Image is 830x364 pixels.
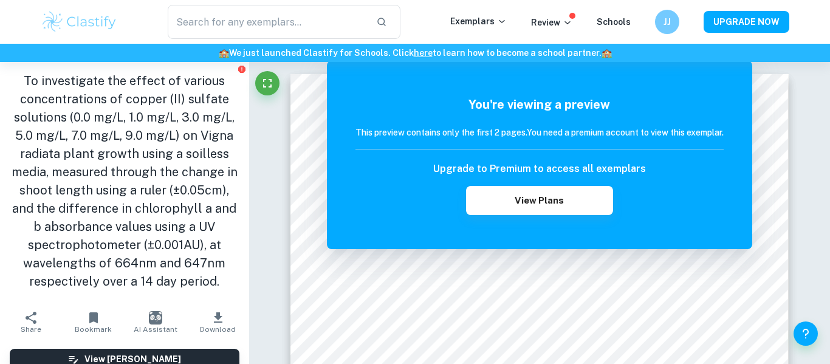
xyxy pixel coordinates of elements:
input: Search for any exemplars... [168,5,366,39]
h6: We just launched Clastify for Schools. Click to learn how to become a school partner. [2,46,828,60]
p: Exemplars [450,15,507,28]
button: Download [187,305,249,339]
span: Download [200,325,236,334]
button: Fullscreen [255,71,280,95]
a: here [414,48,433,58]
button: View Plans [466,186,613,215]
h6: JJ [660,15,674,29]
span: AI Assistant [134,325,177,334]
p: Review [531,16,572,29]
img: Clastify logo [41,10,118,34]
button: JJ [655,10,679,34]
span: 🏫 [219,48,229,58]
span: Bookmark [75,325,112,334]
h6: This preview contains only the first 2 pages. You need a premium account to view this exemplar. [355,126,724,139]
a: Schools [597,17,631,27]
button: AI Assistant [125,305,187,339]
button: UPGRADE NOW [704,11,789,33]
h6: Upgrade to Premium to access all exemplars [433,162,646,176]
button: Help and Feedback [794,321,818,346]
span: Share [21,325,41,334]
h1: To investigate the effect of various concentrations of copper (II) sulfate solutions (0.0 mg/L, 1... [10,72,239,290]
span: 🏫 [602,48,612,58]
h5: You're viewing a preview [355,95,724,114]
button: Report issue [238,64,247,74]
button: Bookmark [62,305,124,339]
img: AI Assistant [149,311,162,325]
